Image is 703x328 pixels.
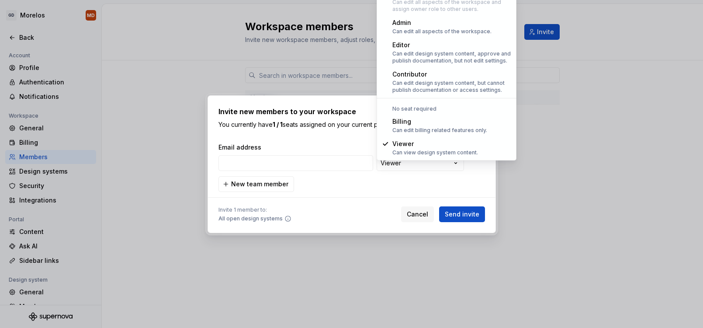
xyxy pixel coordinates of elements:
[392,149,478,156] div: Can view design system content.
[392,28,492,35] div: Can edit all aspects of the workspace.
[392,41,410,49] span: Editor
[392,140,414,147] span: Viewer
[392,118,411,125] span: Billing
[392,50,511,64] div: Can edit design system content, approve and publish documentation, but not edit settings.
[392,127,487,134] div: Can edit billing related features only.
[378,105,515,112] div: No seat required
[392,80,511,94] div: Can edit design system content, but cannot publish documentation or access settings.
[392,19,411,26] span: Admin
[392,70,427,78] span: Contributor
